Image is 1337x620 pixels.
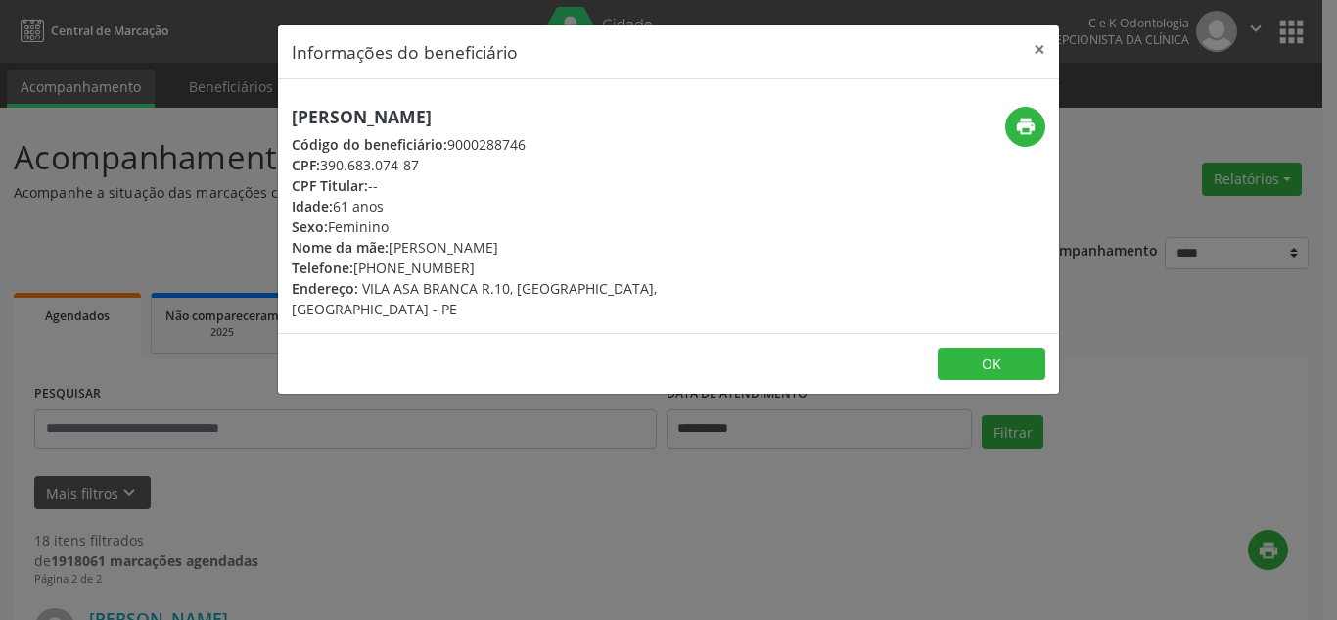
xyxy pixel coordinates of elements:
div: [PERSON_NAME] [292,237,785,258]
span: VILA ASA BRANCA R.10, [GEOGRAPHIC_DATA], [GEOGRAPHIC_DATA] - PE [292,279,657,318]
button: Close [1020,25,1059,73]
div: [PHONE_NUMBER] [292,258,785,278]
div: 9000288746 [292,134,785,155]
span: Telefone: [292,259,353,277]
i: print [1015,116,1037,137]
h5: Informações do beneficiário [292,39,518,65]
span: CPF: [292,156,320,174]
span: Idade: [292,197,333,215]
button: print [1005,107,1045,147]
h5: [PERSON_NAME] [292,107,785,127]
div: -- [292,175,785,196]
div: 390.683.074-87 [292,155,785,175]
button: OK [938,348,1045,381]
div: Feminino [292,216,785,237]
span: Endereço: [292,279,358,298]
span: Código do beneficiário: [292,135,447,154]
span: Sexo: [292,217,328,236]
span: Nome da mãe: [292,238,389,257]
div: 61 anos [292,196,785,216]
span: CPF Titular: [292,176,368,195]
